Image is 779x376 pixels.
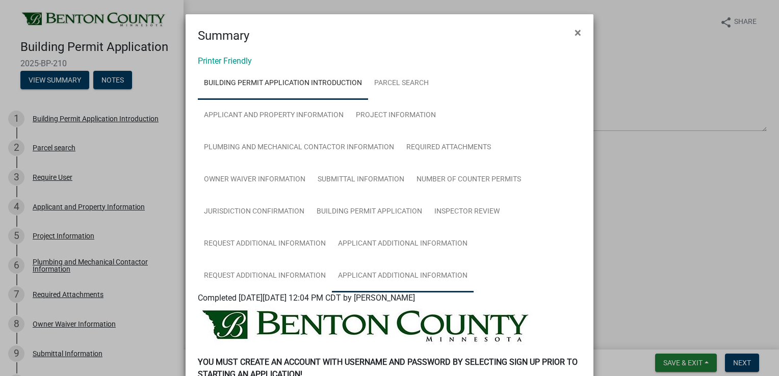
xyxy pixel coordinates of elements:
[198,260,332,292] a: Request Additional Information
[198,131,400,164] a: Plumbing and Mechanical Contactor Information
[332,260,474,292] a: Applicant Additional Information
[311,164,410,196] a: Submittal Information
[332,228,474,260] a: Applicant Additional Information
[310,196,428,228] a: Building Permit Application
[198,228,332,260] a: Request Additional Information
[198,164,311,196] a: Owner Waiver Information
[198,56,252,66] a: Printer Friendly
[198,196,310,228] a: Jurisdiction Confirmation
[198,26,249,45] h4: Summary
[566,18,589,47] button: Close
[198,99,350,132] a: Applicant and Property Information
[400,131,497,164] a: Required Attachments
[575,25,581,40] span: ×
[368,67,435,100] a: Parcel search
[410,164,527,196] a: Number of Counter Permits
[198,293,415,303] span: Completed [DATE][DATE] 12:04 PM CDT by [PERSON_NAME]
[198,67,368,100] a: Building Permit Application Introduction
[428,196,506,228] a: Inspector Review
[198,304,533,348] img: BENTON_HEADER_184150ff-1924-48f9-adeb-d4c31246c7fa.jpeg
[350,99,442,132] a: Project Information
